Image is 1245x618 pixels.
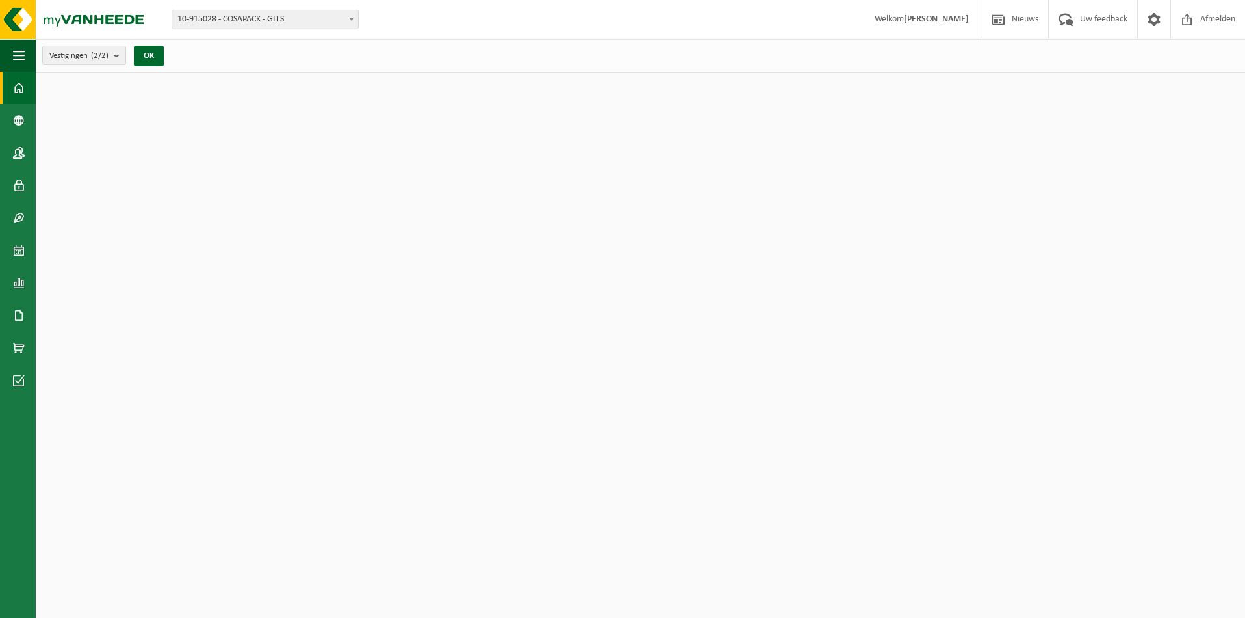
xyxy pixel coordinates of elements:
[91,51,109,60] count: (2/2)
[134,46,164,66] button: OK
[172,10,359,29] span: 10-915028 - COSAPACK - GITS
[42,46,126,65] button: Vestigingen(2/2)
[49,46,109,66] span: Vestigingen
[172,10,358,29] span: 10-915028 - COSAPACK - GITS
[904,14,969,24] strong: [PERSON_NAME]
